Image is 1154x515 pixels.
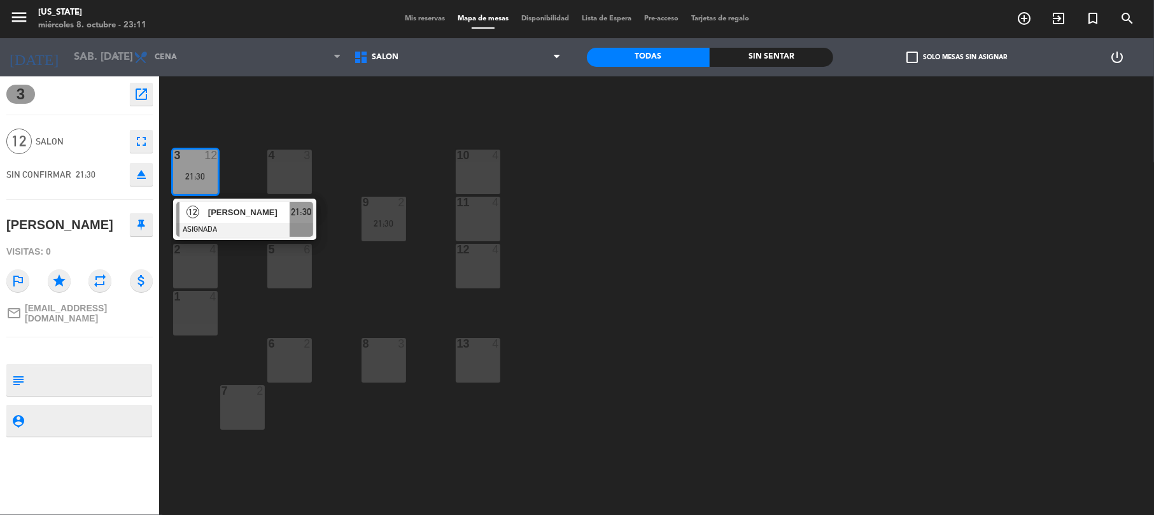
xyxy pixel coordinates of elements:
[76,169,95,180] span: 21:30
[587,48,710,67] div: Todas
[134,134,149,149] i: fullscreen
[1120,11,1135,26] i: search
[1109,50,1125,65] i: power_settings_new
[174,291,175,302] div: 1
[6,241,153,263] div: Visitas: 0
[11,414,25,428] i: person_pin
[1051,11,1066,26] i: exit_to_app
[130,163,153,186] button: eject
[515,15,575,22] span: Disponibilidad
[575,15,638,22] span: Lista de Espera
[186,206,199,218] span: 12
[457,197,458,208] div: 11
[492,197,500,208] div: 4
[6,215,113,236] div: [PERSON_NAME]
[134,167,149,182] i: eject
[208,206,290,219] span: [PERSON_NAME]
[685,15,756,22] span: Tarjetas de regalo
[134,87,149,102] i: open_in_new
[398,15,451,22] span: Mis reservas
[209,291,217,302] div: 4
[304,338,311,349] div: 2
[6,269,29,292] i: outlined_flag
[109,50,124,65] i: arrow_drop_down
[638,15,685,22] span: Pre-acceso
[88,269,111,292] i: repeat
[457,244,458,255] div: 12
[11,373,25,387] i: subject
[209,244,217,255] div: 4
[451,15,515,22] span: Mapa de mesas
[38,6,146,19] div: [US_STATE]
[492,244,500,255] div: 4
[130,269,153,292] i: attach_money
[174,150,175,161] div: 3
[398,338,405,349] div: 3
[457,150,458,161] div: 10
[48,269,71,292] i: star
[222,385,222,397] div: 7
[6,306,22,321] i: mail_outline
[173,172,218,181] div: 21:30
[6,85,35,104] span: 3
[1085,11,1101,26] i: turned_in_not
[6,303,153,323] a: mail_outline[EMAIL_ADDRESS][DOMAIN_NAME]
[457,338,458,349] div: 13
[304,150,311,161] div: 3
[6,129,32,154] span: 12
[710,48,833,67] div: Sin sentar
[304,244,311,255] div: 6
[130,83,153,106] button: open_in_new
[372,53,398,62] span: SALON
[291,204,311,220] span: 21:30
[362,219,406,228] div: 21:30
[257,385,264,397] div: 2
[398,197,405,208] div: 2
[492,338,500,349] div: 4
[25,303,153,323] span: [EMAIL_ADDRESS][DOMAIN_NAME]
[906,52,1007,63] label: Solo mesas sin asignar
[10,8,29,31] button: menu
[204,150,217,161] div: 12
[130,130,153,153] button: fullscreen
[1017,11,1032,26] i: add_circle_outline
[38,19,146,32] div: miércoles 8. octubre - 23:11
[10,8,29,27] i: menu
[492,150,500,161] div: 4
[174,244,175,255] div: 2
[36,134,123,149] span: SALON
[6,169,71,180] span: SIN CONFIRMAR
[155,53,177,62] span: Cena
[906,52,918,63] span: check_box_outline_blank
